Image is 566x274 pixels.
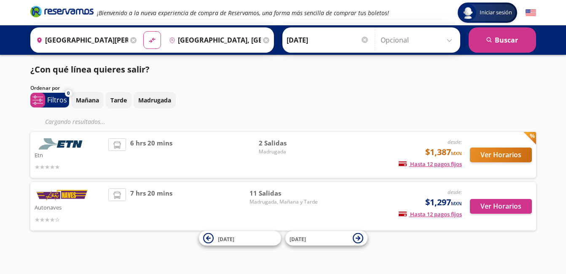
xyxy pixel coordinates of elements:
em: ¡Bienvenido a la nueva experiencia de compra de Reservamos, una forma más sencilla de comprar tus... [97,9,389,17]
span: [DATE] [290,235,306,242]
p: Tarde [110,96,127,105]
em: desde: [448,138,462,145]
button: Mañana [71,92,104,108]
span: $1,297 [425,196,462,209]
span: $1,387 [425,146,462,158]
small: MXN [451,150,462,156]
p: Filtros [47,95,67,105]
span: Hasta 12 pagos fijos [399,210,462,218]
span: 11 Salidas [249,188,318,198]
span: Madrugada [259,148,318,156]
p: ¿Con qué línea quieres salir? [30,63,150,76]
button: Buscar [469,27,536,53]
input: Buscar Destino [166,30,261,51]
span: 0 [67,90,70,97]
input: Opcional [381,30,456,51]
img: Autonaves [35,188,89,202]
p: Ordenar por [30,84,60,92]
button: Ver Horarios [470,148,532,162]
button: 0Filtros [30,93,69,107]
span: 2 Salidas [259,138,318,148]
input: Elegir Fecha [287,30,369,51]
small: MXN [451,200,462,207]
p: Etn [35,150,105,160]
button: Madrugada [134,92,176,108]
span: 7 hrs 20 mins [130,188,172,224]
button: Ver Horarios [470,199,532,214]
span: [DATE] [218,235,234,242]
a: Brand Logo [30,5,94,20]
input: Buscar Origen [33,30,128,51]
i: Brand Logo [30,5,94,18]
p: Autonaves [35,202,105,212]
span: Hasta 12 pagos fijos [399,160,462,168]
span: 6 hrs 20 mins [130,138,172,172]
button: [DATE] [285,231,367,246]
button: Tarde [106,92,131,108]
button: English [526,8,536,18]
p: Mañana [76,96,99,105]
p: Madrugada [138,96,171,105]
img: Etn [35,138,89,150]
em: Cargando resultados ... [45,118,105,126]
span: Madrugada, Mañana y Tarde [249,198,318,206]
em: desde: [448,188,462,196]
button: [DATE] [199,231,281,246]
span: Iniciar sesión [476,8,515,17]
